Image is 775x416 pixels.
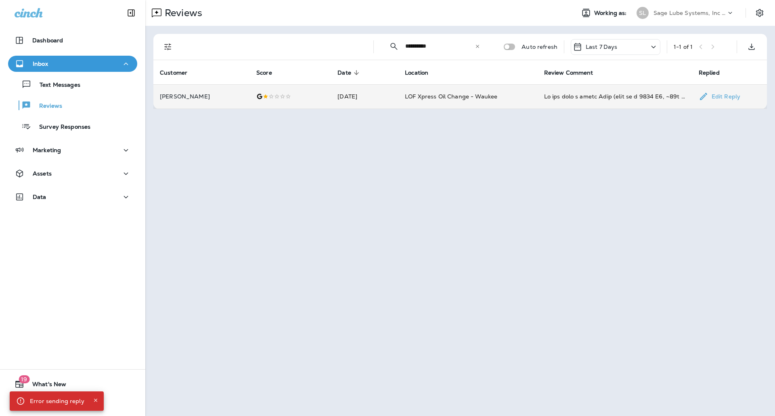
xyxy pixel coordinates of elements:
button: Export as CSV [744,39,760,55]
p: Marketing [33,147,61,153]
button: Support [8,395,137,412]
span: Review Comment [544,69,593,76]
span: Customer [160,69,198,76]
button: 19What's New [8,376,137,392]
button: Settings [752,6,767,20]
div: SL [637,7,649,19]
button: Survey Responses [8,118,137,135]
span: Replied [699,69,720,76]
button: Assets [8,165,137,182]
span: Customer [160,69,187,76]
button: Reviews [8,97,137,114]
span: What's New [24,381,66,391]
span: 19 [19,375,29,383]
p: Dashboard [32,37,63,44]
div: Error sending reply [30,394,84,408]
p: Inbox [33,61,48,67]
span: Date [337,69,351,76]
p: Data [33,194,46,200]
p: Edit Reply [708,93,740,100]
p: Text Messages [31,82,80,89]
button: Inbox [8,56,137,72]
button: Marketing [8,142,137,158]
p: Sage Lube Systems, Inc dba LOF Xpress Oil Change [654,10,726,16]
p: Survey Responses [31,123,90,131]
button: Collapse Search [386,38,402,54]
div: 1 - 1 of 1 [674,44,693,50]
span: Score [256,69,272,76]
span: LOF Xpress Oil Change - Waukee [405,93,497,100]
button: Dashboard [8,32,137,48]
p: Last 7 Days [586,44,618,50]
span: Score [256,69,283,76]
p: Auto refresh [522,44,557,50]
button: Text Messages [8,76,137,93]
span: Replied [699,69,730,76]
span: Review Comment [544,69,604,76]
p: Reviews [31,102,62,110]
p: [PERSON_NAME] [160,93,243,100]
td: [DATE] [331,84,398,109]
p: Assets [33,170,52,177]
span: Location [405,69,439,76]
span: Date [337,69,362,76]
p: Reviews [161,7,202,19]
button: Collapse Sidebar [120,5,142,21]
button: Data [8,189,137,205]
div: If you have a newer Audi (mine is a 2021 Q5, ~60k miles), I strongly recommend avoiding this plac... [544,92,686,100]
span: Location [405,69,428,76]
button: Filters [160,39,176,55]
span: Working as: [594,10,628,17]
button: Close [91,395,101,405]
